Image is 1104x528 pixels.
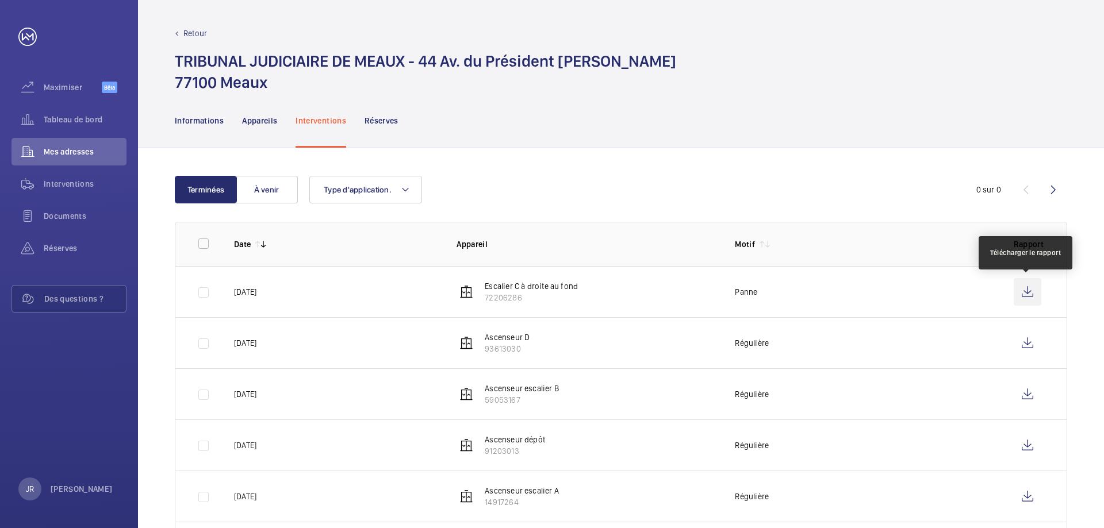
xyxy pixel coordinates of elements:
font: [PERSON_NAME] [51,484,113,494]
font: Régulière [735,441,769,450]
font: 72206286 [485,293,522,302]
font: 14917264 [485,498,518,507]
font: Date [234,240,251,249]
font: Retour [183,29,207,38]
font: Appareils [242,116,277,125]
button: Terminées [175,176,237,203]
font: Ascenseur D [485,333,530,342]
font: Interventions [44,179,94,188]
font: 91203013 [485,446,519,456]
font: Bêta [104,84,115,91]
font: 0 sur 0 [976,185,1001,194]
font: Appareil [457,240,488,249]
font: [DATE] [234,287,256,296]
font: Régulière [735,338,769,348]
font: Des questions ? [44,294,103,303]
font: Réserves [365,116,398,125]
font: Mes adresses [44,147,94,156]
font: JR [26,484,34,494]
img: elevator.svg [459,438,473,452]
font: [DATE] [234,492,256,501]
font: Régulière [735,492,769,501]
font: 59053167 [485,395,520,404]
font: [DATE] [234,338,256,348]
font: 77100 Meaux [175,72,267,92]
font: Documents [44,211,86,221]
font: Type d'application. [324,185,392,194]
font: TRIBUNAL JUDICIAIRE DE MEAUX - 44 Av. du Président [PERSON_NAME] [175,51,676,71]
img: elevator.svg [459,387,473,401]
button: Type d'application. [309,176,422,203]
img: elevator.svg [459,336,473,350]
font: Maximiser [44,83,82,92]
font: Tableau de bord [44,115,102,124]
font: Informations [175,116,224,125]
font: [DATE] [234,390,256,399]
font: Ascenseur escalier A [485,486,559,495]
font: Ascenseur escalier B [485,384,559,393]
div: Télécharger le rapport [990,248,1061,258]
font: À venir [254,185,279,194]
img: elevator.svg [459,490,473,503]
font: 93613030 [485,344,520,353]
font: Terminées [187,185,224,194]
font: Interventions [296,116,346,125]
img: elevator.svg [459,285,473,299]
font: Réserves [44,244,78,253]
font: Motif [735,240,755,249]
font: Panne [735,287,757,296]
font: [DATE] [234,441,256,450]
font: Escalier C à droite au fond [485,282,578,291]
font: Régulière [735,390,769,399]
button: À venir [236,176,298,203]
font: Ascenseur dépôt [485,435,545,444]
